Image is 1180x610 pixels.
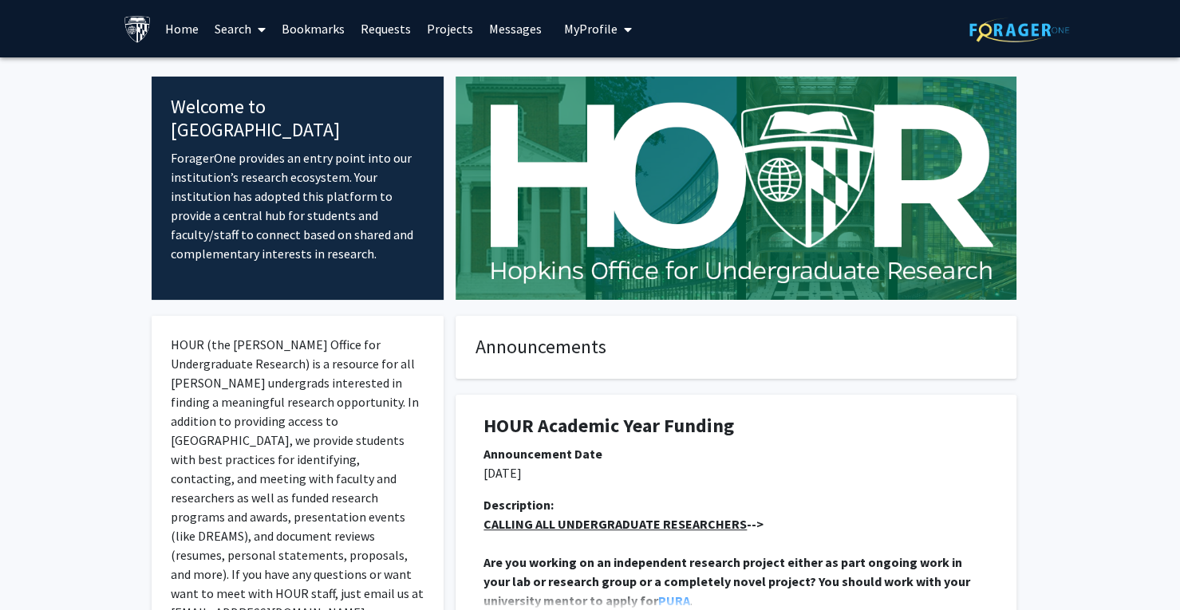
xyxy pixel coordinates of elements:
h4: Welcome to [GEOGRAPHIC_DATA] [171,96,425,142]
a: Bookmarks [274,1,353,57]
strong: Are you working on an independent research project either as part ongoing work in your lab or res... [483,554,973,608]
img: ForagerOne Logo [969,18,1069,42]
a: Search [207,1,274,57]
p: [DATE] [483,463,989,482]
img: Johns Hopkins University Logo [124,15,152,43]
a: Requests [353,1,419,57]
iframe: Chat [12,538,68,598]
a: PURA [658,592,690,608]
h1: HOUR Academic Year Funding [483,415,989,438]
img: Cover Image [456,77,1016,300]
a: Home [157,1,207,57]
u: CALLING ALL UNDERGRADUATE RESEARCHERS [483,516,747,532]
div: Description: [483,495,989,514]
p: . [483,553,989,610]
a: Projects [419,1,481,57]
p: ForagerOne provides an entry point into our institution’s research ecosystem. Your institution ha... [171,148,425,263]
div: Announcement Date [483,444,989,463]
a: Messages [481,1,550,57]
span: My Profile [564,21,618,37]
strong: --> [483,516,764,532]
h4: Announcements [476,336,996,359]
